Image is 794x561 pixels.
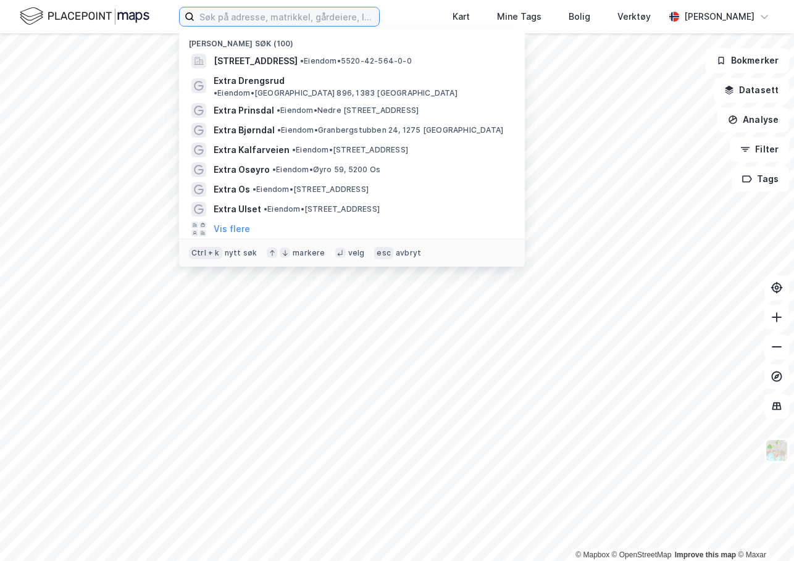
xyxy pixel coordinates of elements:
span: Eiendom • Nedre [STREET_ADDRESS] [277,106,419,115]
span: • [277,125,281,135]
span: • [292,145,296,154]
div: [PERSON_NAME] søk (100) [179,29,525,51]
span: Extra Prinsdal [214,103,274,118]
iframe: Chat Widget [732,502,794,561]
span: • [264,204,267,214]
div: velg [348,248,365,258]
span: [STREET_ADDRESS] [214,54,298,69]
span: Eiendom • [GEOGRAPHIC_DATA] 896, 1383 [GEOGRAPHIC_DATA] [214,88,458,98]
span: Eiendom • [STREET_ADDRESS] [264,204,380,214]
span: Extra Kalfarveien [214,143,290,157]
span: Extra Bjørndal [214,123,275,138]
span: Extra Drengsrud [214,73,285,88]
span: Eiendom • 5520-42-564-0-0 [300,56,412,66]
div: avbryt [396,248,421,258]
div: esc [374,247,393,259]
button: Vis flere [214,222,250,236]
img: logo.f888ab2527a4732fd821a326f86c7f29.svg [20,6,149,27]
div: Kart [453,9,470,24]
div: Kontrollprogram for chat [732,502,794,561]
a: OpenStreetMap [612,551,672,559]
span: Extra Osøyro [214,162,270,177]
img: Z [765,439,788,462]
div: Verktøy [617,9,651,24]
span: Extra Ulset [214,202,261,217]
div: Mine Tags [497,9,541,24]
div: Bolig [569,9,590,24]
a: Mapbox [575,551,609,559]
div: [PERSON_NAME] [684,9,754,24]
button: Filter [730,137,789,162]
button: Analyse [717,107,789,132]
span: Eiendom • Granbergstubben 24, 1275 [GEOGRAPHIC_DATA] [277,125,503,135]
span: Extra Os [214,182,250,197]
div: markere [293,248,325,258]
button: Tags [732,167,789,191]
button: Bokmerker [706,48,789,73]
a: Improve this map [675,551,736,559]
input: Søk på adresse, matrikkel, gårdeiere, leietakere eller personer [194,7,379,26]
span: • [300,56,304,65]
span: • [272,165,276,174]
span: Eiendom • [STREET_ADDRESS] [253,185,369,194]
div: nytt søk [225,248,257,258]
span: Eiendom • Øyro 59, 5200 Os [272,165,380,175]
span: • [253,185,256,194]
span: • [277,106,280,115]
div: Ctrl + k [189,247,222,259]
span: • [214,88,217,98]
span: Eiendom • [STREET_ADDRESS] [292,145,408,155]
button: Datasett [714,78,789,102]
